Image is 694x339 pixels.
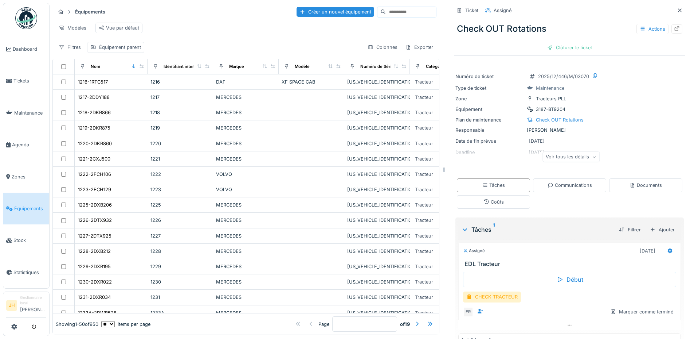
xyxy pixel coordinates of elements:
div: MERCEDES [216,294,276,301]
div: [US_VEHICLE_IDENTIFICATION_NUMBER] [347,186,407,193]
div: Marquer comme terminé [607,307,676,317]
div: 2025/12/446/M/03070 [538,73,589,80]
div: MERCEDES [216,124,276,131]
div: Assigné [463,248,485,254]
div: MERCEDES [216,248,276,255]
div: Tracteurs PLL [536,95,566,102]
div: Tracteur [415,155,433,162]
div: Modèle [295,63,310,70]
div: 1226 [150,217,210,224]
div: Catégories d'équipement [426,63,477,70]
div: ER [463,307,473,317]
div: Tracteur [415,124,433,131]
div: Gestionnaire local [20,295,46,306]
div: Tracteur [415,263,433,270]
div: [US_VEHICLE_IDENTIFICATION_NUMBER] [347,155,407,162]
div: VOLVO [216,186,276,193]
div: Équipement [455,106,524,113]
div: 1231 [150,294,210,301]
div: 1231-2DXR034 [78,294,111,301]
div: Ticket [465,7,478,14]
div: [US_VEHICLE_IDENTIFICATION_NUMBER] [347,201,407,208]
div: [US_VEHICLE_IDENTIFICATION_NUMBER] [347,78,407,85]
div: VOLVO [216,171,276,178]
div: 1216-1RTC517 [78,78,108,85]
div: [DATE] [529,138,545,145]
a: Stock [3,224,49,256]
div: MERCEDES [216,278,276,285]
div: Documents [630,182,662,189]
sup: 1 [493,225,495,234]
a: Statistiques [3,257,49,288]
div: Nom [91,63,100,70]
a: Maintenance [3,97,49,129]
div: 1216 [150,78,210,85]
div: Tracteur [415,309,433,316]
div: Actions [636,24,668,34]
div: Check OUT Rotations [536,116,584,123]
a: Équipements [3,193,49,224]
div: Numéro de ticket [455,73,524,80]
div: 1217 [150,94,210,101]
div: Maintenance [536,85,564,92]
div: Marque [229,63,244,70]
div: MERCEDES [216,109,276,116]
li: JH [6,300,17,311]
h3: EDL Tracteur [464,261,678,267]
div: 1223-2FCH129 [78,186,111,193]
div: [US_VEHICLE_IDENTIFICATION_NUMBER] [347,232,407,239]
div: [US_VEHICLE_IDENTIFICATION_NUMBER] [347,217,407,224]
div: 1230 [150,278,210,285]
div: Tracteur [415,248,433,255]
div: 1220-2DKR860 [78,140,112,147]
div: MERCEDES [216,217,276,224]
div: Numéro de Série [360,63,394,70]
div: [US_VEHICLE_IDENTIFICATION_NUMBER] [347,124,407,131]
div: 1225 [150,201,210,208]
li: [PERSON_NAME] [20,295,46,316]
div: Exporter [402,42,436,53]
div: Date de fin prévue [455,138,524,145]
div: 1228 [150,248,210,255]
div: 1220 [150,140,210,147]
div: Tracteur [415,294,433,301]
div: [US_VEHICLE_IDENTIFICATION_NUMBER] [347,94,407,101]
div: Voir tous les détails [542,152,600,162]
div: 1218-2DKR866 [78,109,111,116]
div: [US_VEHICLE_IDENTIFICATION_NUMBER] [347,278,407,285]
div: 1221 [150,155,210,162]
div: 1226-2DTX932 [78,217,112,224]
div: Communications [548,182,592,189]
div: 3187-BT9204 [536,106,565,113]
div: Équipement parent [99,44,141,51]
div: 1225-2DXB206 [78,201,112,208]
div: CHECK TRACTEUR [463,292,521,302]
div: Tracteur [415,171,433,178]
div: [PERSON_NAME] [455,127,684,134]
div: Identifiant interne [164,63,199,70]
div: Type de ticket [455,85,524,92]
div: Ajouter [647,224,678,235]
div: MERCEDES [216,155,276,162]
div: Tracteur [415,140,433,147]
div: [US_VEHICLE_IDENTIFICATION_NUMBER] [347,309,407,316]
div: [US_VEHICLE_IDENTIFICATION_NUMBER] [347,171,407,178]
a: Zones [3,161,49,193]
div: Clôturer le ticket [544,43,595,53]
div: [US_VEHICLE_IDENTIFICATION_NUMBER] [347,263,407,270]
div: 1233A [150,309,210,316]
div: Créer un nouvel équipement [297,7,374,17]
div: 1229-2DXB195 [78,263,111,270]
div: MERCEDES [216,201,276,208]
div: 1221-2CXJ500 [78,155,110,162]
div: Tracteur [415,201,433,208]
a: Agenda [3,129,49,161]
div: Modèles [55,23,90,33]
span: Zones [12,173,46,180]
div: 1217-2DDY188 [78,94,110,101]
span: Équipements [14,205,46,212]
div: Tracteur [415,232,433,239]
div: Tracteur [415,217,433,224]
div: 1229 [150,263,210,270]
div: Tracteur [415,109,433,116]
